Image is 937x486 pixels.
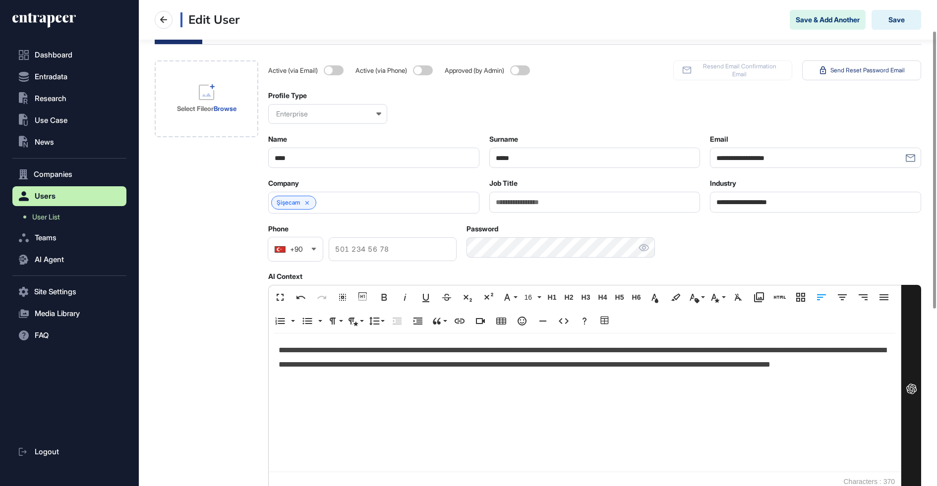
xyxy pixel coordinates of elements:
[271,287,290,307] button: Fullscreen
[35,310,80,318] span: Media Library
[277,199,300,206] a: Şişecam
[12,89,126,108] button: Research
[155,60,258,137] div: Profile Image
[578,287,593,307] button: H3
[34,170,72,178] span: Companies
[177,104,236,113] div: or
[367,311,386,331] button: Line Height
[489,179,518,187] label: Job Title
[833,287,852,307] button: Align Center
[710,179,736,187] label: Industry
[467,225,498,233] label: Password
[214,105,236,112] a: Browse
[288,311,296,331] button: Ordered List
[533,311,552,331] button: Insert Horizontal Line
[177,105,207,112] strong: Select File
[513,311,531,331] button: Emoticons
[355,67,409,74] span: Active (via Phone)
[35,73,67,81] span: Entradata
[12,186,126,206] button: Users
[750,287,768,307] button: Media Library
[710,135,728,143] label: Email
[479,287,498,307] button: Superscript
[35,95,66,103] span: Research
[458,287,477,307] button: Subscript
[354,287,373,307] button: Show blocks
[12,304,126,324] button: Media Library
[872,10,921,30] button: Save
[612,287,627,307] button: H5
[629,293,644,302] span: H6
[875,287,893,307] button: Align Justify
[12,228,126,248] button: Teams
[471,311,490,331] button: Insert Video
[312,287,331,307] button: Redo (⌘⇧Z)
[492,311,511,331] button: Insert Table
[791,287,810,307] button: Responsive Layout
[35,448,59,456] span: Logout
[268,67,320,74] span: Active (via Email)
[290,246,303,253] div: +90
[416,287,435,307] button: Underline (⌘U)
[450,311,469,331] button: Insert Link (⌘K)
[666,287,685,307] button: Background Color
[802,60,921,80] button: Send Reset Password Email
[489,135,518,143] label: Surname
[268,92,307,100] label: Profile Type
[268,135,287,143] label: Name
[544,293,559,302] span: H1
[687,287,706,307] button: Inline Class
[12,110,126,130] button: Use Case
[522,293,537,302] span: 16
[35,192,56,200] span: Users
[12,325,126,345] button: FAQ
[32,213,60,221] span: User List
[812,287,831,307] button: Align Left
[729,287,748,307] button: Clear Formatting
[298,311,317,331] button: Unordered List
[268,225,289,233] label: Phone
[375,287,394,307] button: Bold (⌘B)
[12,250,126,270] button: AI Agent
[854,287,873,307] button: Align Right
[12,67,126,87] button: Entradata
[12,442,126,462] a: Logout
[544,287,559,307] button: H1
[830,66,905,74] span: Send Reset Password Email
[12,282,126,302] button: Site Settings
[35,138,54,146] span: News
[445,67,506,74] span: Approved (by Admin)
[645,287,664,307] button: Text Color
[521,287,542,307] button: 16
[333,287,352,307] button: Select All
[429,311,448,331] button: Quote
[790,10,866,30] button: Save & Add Another
[35,256,64,264] span: AI Agent
[770,287,789,307] button: Add HTML
[561,293,576,302] span: H2
[17,208,126,226] a: User List
[612,293,627,302] span: H5
[12,45,126,65] a: Dashboard
[35,331,49,339] span: FAQ
[325,311,344,331] button: Paragraph Format
[12,164,126,184] button: Companies
[35,116,67,124] span: Use Case
[629,287,644,307] button: H6
[346,311,365,331] button: Paragraph Style
[561,287,576,307] button: H2
[554,311,573,331] button: Code View
[388,311,407,331] button: Decrease Indent (⌘[)
[271,311,290,331] button: Ordered List
[292,287,310,307] button: Undo (⌘Z)
[268,179,299,187] label: Company
[596,311,615,331] button: Table Builder
[34,288,76,296] span: Site Settings
[274,246,286,253] img: Turkey
[578,293,593,302] span: H3
[35,51,72,59] span: Dashboard
[500,287,519,307] button: Font Family
[437,287,456,307] button: Strikethrough (⌘S)
[268,272,302,280] label: AI Context
[595,293,610,302] span: H4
